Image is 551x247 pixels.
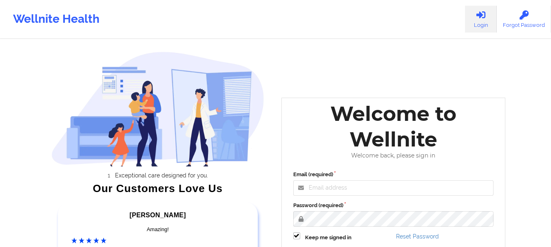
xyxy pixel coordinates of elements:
img: wellnite-auth-hero_200.c722682e.png [51,51,264,166]
label: Password (required) [293,201,494,210]
div: Welcome to Wellnite [288,101,500,152]
div: Welcome back, please sign in [288,152,500,159]
label: Keep me signed in [305,234,352,242]
a: Reset Password [396,233,439,240]
span: [PERSON_NAME] [130,212,186,219]
input: Email address [293,180,494,196]
a: Forgot Password [497,6,551,33]
label: Email (required) [293,170,494,179]
div: Our Customers Love Us [51,184,264,192]
div: Amazing! [71,225,244,234]
a: Login [465,6,497,33]
li: Exceptional care designed for you. [59,172,264,179]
